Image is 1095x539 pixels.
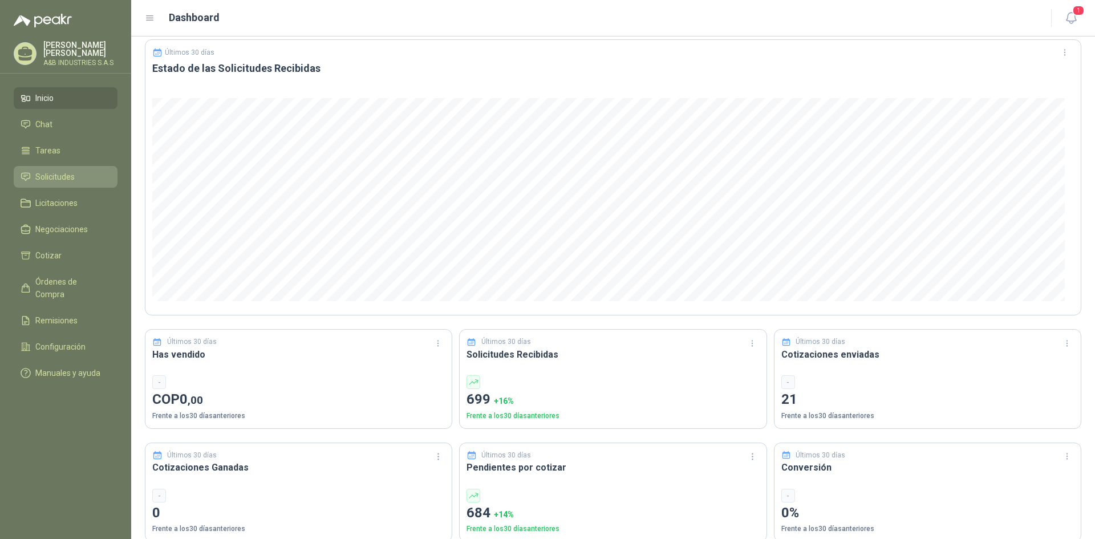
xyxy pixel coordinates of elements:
[494,510,514,519] span: + 14 %
[781,411,1074,422] p: Frente a los 30 días anteriores
[14,271,117,305] a: Órdenes de Compra
[152,502,445,524] p: 0
[169,10,220,26] h1: Dashboard
[781,347,1074,362] h3: Cotizaciones enviadas
[781,460,1074,475] h3: Conversión
[167,337,217,347] p: Últimos 30 días
[43,41,117,57] p: [PERSON_NAME] [PERSON_NAME]
[796,337,845,347] p: Últimos 30 días
[152,62,1074,75] h3: Estado de las Solicitudes Recibidas
[152,347,445,362] h3: Has vendido
[467,502,759,524] p: 684
[14,140,117,161] a: Tareas
[152,375,166,389] div: -
[481,450,531,461] p: Últimos 30 días
[35,314,78,327] span: Remisiones
[152,411,445,422] p: Frente a los 30 días anteriores
[35,223,88,236] span: Negociaciones
[152,389,445,411] p: COP
[35,118,52,131] span: Chat
[494,396,514,406] span: + 16 %
[35,275,107,301] span: Órdenes de Compra
[14,336,117,358] a: Configuración
[188,394,203,407] span: ,00
[467,411,759,422] p: Frente a los 30 días anteriores
[14,166,117,188] a: Solicitudes
[14,362,117,384] a: Manuales y ayuda
[1061,8,1081,29] button: 1
[781,524,1074,534] p: Frente a los 30 días anteriores
[14,245,117,266] a: Cotizar
[14,114,117,135] a: Chat
[43,59,117,66] p: A&B INDUSTRIES S.A.S
[35,341,86,353] span: Configuración
[165,48,214,56] p: Últimos 30 días
[467,524,759,534] p: Frente a los 30 días anteriores
[35,367,100,379] span: Manuales y ayuda
[35,92,54,104] span: Inicio
[152,524,445,534] p: Frente a los 30 días anteriores
[167,450,217,461] p: Últimos 30 días
[467,389,759,411] p: 699
[14,14,72,27] img: Logo peakr
[35,171,75,183] span: Solicitudes
[1072,5,1085,16] span: 1
[781,375,795,389] div: -
[152,460,445,475] h3: Cotizaciones Ganadas
[781,489,795,502] div: -
[467,460,759,475] h3: Pendientes por cotizar
[781,502,1074,524] p: 0%
[180,391,203,407] span: 0
[781,389,1074,411] p: 21
[14,310,117,331] a: Remisiones
[467,347,759,362] h3: Solicitudes Recibidas
[14,192,117,214] a: Licitaciones
[796,450,845,461] p: Últimos 30 días
[35,197,78,209] span: Licitaciones
[35,144,60,157] span: Tareas
[14,218,117,240] a: Negociaciones
[14,87,117,109] a: Inicio
[481,337,531,347] p: Últimos 30 días
[152,489,166,502] div: -
[35,249,62,262] span: Cotizar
